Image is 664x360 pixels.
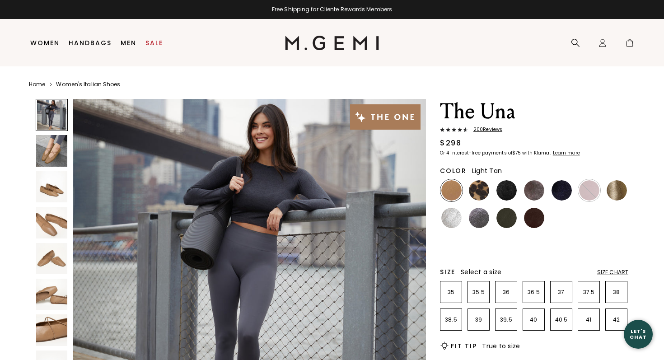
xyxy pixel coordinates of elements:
p: 41 [578,316,599,323]
h2: Color [440,167,467,174]
div: Let's Chat [624,328,653,340]
img: Military [496,208,517,228]
img: Silver [441,208,462,228]
span: Light Tan [472,166,502,175]
p: 40 [523,316,544,323]
img: The Una [36,207,67,238]
img: Chocolate [524,208,544,228]
img: Ballerina Pink [607,208,627,228]
img: The Una [36,314,67,346]
img: The Una [36,243,67,274]
a: Handbags [69,39,112,47]
span: True to size [482,341,520,351]
p: 38 [606,289,627,296]
p: 39 [468,316,489,323]
p: 37.5 [578,289,599,296]
img: Gold [607,180,627,201]
p: 42 [606,316,627,323]
img: Light Tan [441,180,462,201]
p: 35.5 [468,289,489,296]
a: Men [121,39,136,47]
img: Leopard Print [469,180,489,201]
span: Select a size [461,267,501,276]
h1: The Una [440,99,628,124]
p: 36 [496,289,517,296]
img: Gunmetal [469,208,489,228]
a: 200Reviews [440,127,628,134]
img: Burgundy [579,180,599,201]
img: Cocoa [524,180,544,201]
h2: Fit Tip [451,342,477,350]
span: 200 Review s [468,127,502,132]
div: Size Chart [597,269,628,276]
a: Women [30,39,60,47]
img: Antique Rose [552,208,572,228]
klarna-placement-style-body: Or 4 interest-free payments of [440,150,512,156]
a: Sale [145,39,163,47]
p: 38.5 [440,316,462,323]
img: The Una [36,171,67,202]
p: 36.5 [523,289,544,296]
img: Ecru [579,208,599,228]
a: Learn more [552,150,580,156]
img: The Una [36,135,67,166]
img: Navy [441,235,462,256]
img: M.Gemi [285,36,379,50]
img: Midnight Blue [552,180,572,201]
p: 40.5 [551,316,572,323]
img: The Una [36,279,67,310]
img: The One tag [350,104,421,130]
div: $298 [440,138,461,149]
klarna-placement-style-body: with Klarna [522,150,552,156]
klarna-placement-style-cta: Learn more [553,150,580,156]
a: Women's Italian Shoes [56,81,120,88]
p: 39.5 [496,316,517,323]
p: 35 [440,289,462,296]
h2: Size [440,268,455,276]
p: 37 [551,289,572,296]
klarna-placement-style-amount: $75 [512,150,521,156]
a: Home [29,81,45,88]
img: Black [496,180,517,201]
